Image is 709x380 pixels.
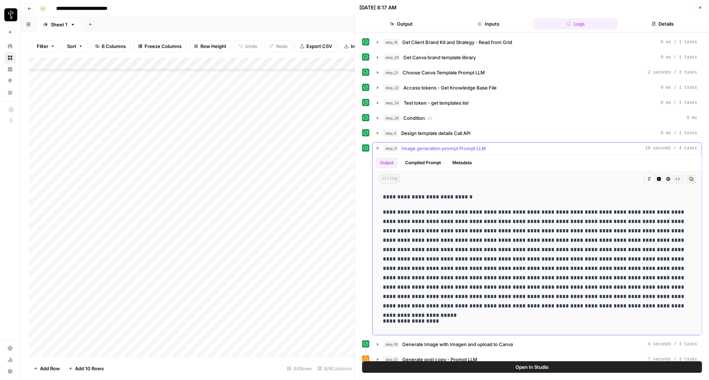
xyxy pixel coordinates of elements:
span: step_22 [384,84,400,91]
a: Opportunities [4,75,16,87]
span: Condition [403,114,425,122]
button: Undo [234,40,262,52]
span: Row Height [200,43,226,50]
span: Open In Studio [515,363,549,371]
span: 16 seconds / 4 tasks [645,145,697,152]
span: 6 Columns [102,43,126,50]
span: Add 10 Rows [75,365,104,372]
span: 0 ms / 1 tasks [661,39,697,45]
button: Freeze Columns [133,40,186,52]
span: Redo [276,43,288,50]
a: Sheet 1 [37,17,81,32]
span: Get Client Brand Kit and Strategy - Read from Grid [402,39,512,46]
span: 0 ms [687,115,697,121]
span: step_20 [384,54,400,61]
button: Metadata [448,157,476,168]
button: Add Row [29,363,64,374]
button: 0 ms / 1 tasks [373,82,702,93]
span: 2 seconds / 3 tasks [648,69,697,76]
span: step_21 [384,69,400,76]
span: Image generation prompt Prompt LLM [402,145,486,152]
span: step_26 [384,114,400,122]
span: Filter [37,43,48,50]
span: Access tokens - Get Knowledge Base File [403,84,497,91]
button: Row Height [189,40,231,52]
a: Your Data [4,87,16,98]
a: Usage [4,354,16,366]
span: step_12 [384,356,399,363]
button: Logs [533,18,618,30]
div: 16 seconds / 4 tasks [373,154,702,335]
span: 0 ms / 1 tasks [661,100,697,106]
button: Compiled Prompt [401,157,445,168]
span: Add Row [40,365,60,372]
a: Home [4,40,16,52]
span: 7 seconds / 3 tasks [648,356,697,363]
span: 4 seconds / 1 tasks [648,341,697,348]
span: Design template details Call API [401,130,471,137]
button: Inputs [446,18,531,30]
span: Get Canva brand template library [403,54,476,61]
button: Output [359,18,444,30]
span: step_10 [384,341,399,348]
span: 0 ms / 1 tasks [661,54,697,61]
button: Output [376,157,398,168]
div: 6/6 Columns [315,363,355,374]
span: Generate post copy - Prompt LLM [402,356,477,363]
button: 16 seconds / 4 tasks [373,143,702,154]
span: string [378,174,400,184]
button: 2 seconds / 3 tasks [373,67,702,78]
span: Import CSV [351,43,377,50]
span: Generate Image with Imagen and upload to Canva [402,341,513,348]
button: Details [620,18,705,30]
button: Redo [265,40,292,52]
button: Sort [62,40,88,52]
button: Add 10 Rows [64,363,108,374]
span: 0 ms / 1 tasks [661,84,697,91]
button: Import CSV [340,40,381,52]
button: 4 seconds / 1 tasks [373,338,702,350]
span: step_24 [384,99,401,106]
span: step_16 [384,39,399,46]
span: Freeze Columns [145,43,182,50]
div: [DATE] 8:17 AM [359,4,396,11]
button: 6 Columns [90,40,130,52]
button: 0 ms [373,112,702,124]
a: Settings [4,342,16,354]
button: Workspace: LP Production Workloads [4,6,16,24]
span: Test token - get templates list [404,99,469,106]
button: Export CSV [295,40,337,52]
span: Undo [245,43,257,50]
span: Export CSV [306,43,332,50]
span: Sort [67,43,76,50]
button: 7 seconds / 3 tasks [373,354,702,365]
span: step_4 [384,130,398,137]
button: 0 ms / 1 tasks [373,127,702,139]
button: Open In Studio [362,361,702,373]
a: Insights [4,64,16,75]
div: 84 Rows [284,363,315,374]
button: Filter [32,40,59,52]
button: Help + Support [4,366,16,377]
img: LP Production Workloads Logo [4,8,17,21]
a: Browse [4,52,16,64]
button: 0 ms / 1 tasks [373,36,702,48]
span: step_11 [384,145,399,152]
span: 0 ms / 1 tasks [661,130,697,136]
span: Choose Canva Template Prompt LLM [403,69,485,76]
div: Sheet 1 [51,21,67,28]
button: 0 ms / 1 tasks [373,97,702,109]
button: 0 ms / 1 tasks [373,52,702,63]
